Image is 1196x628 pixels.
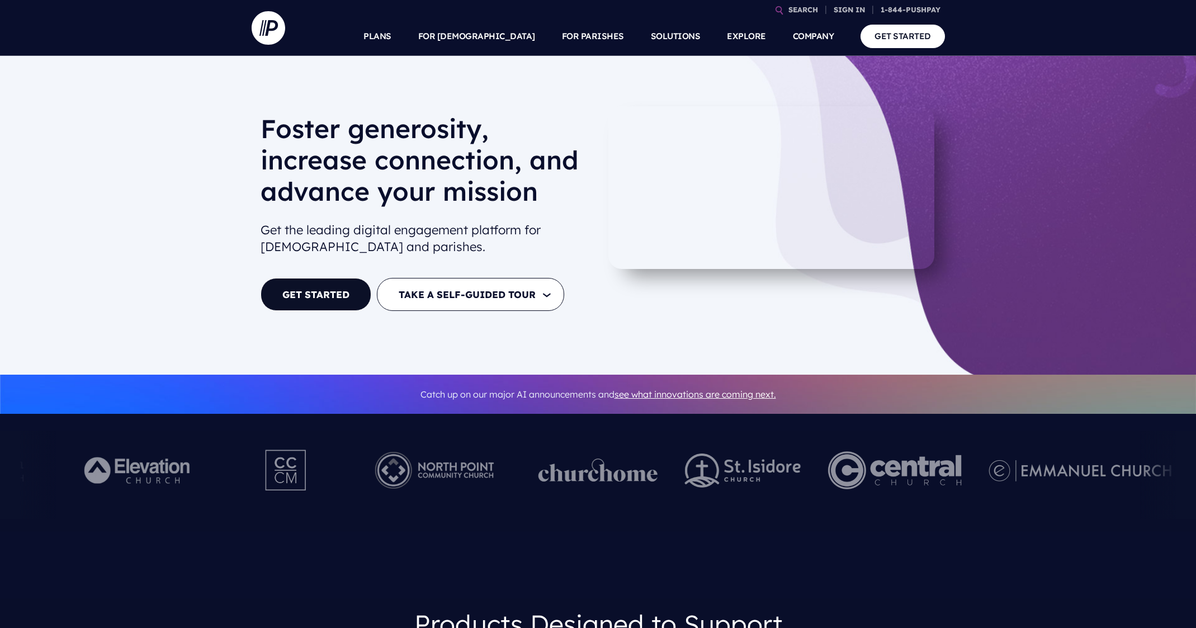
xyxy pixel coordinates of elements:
[261,113,589,216] h1: Foster generosity, increase connection, and advance your mission
[562,17,624,56] a: FOR PARISHES
[261,278,371,311] a: GET STARTED
[377,278,564,311] button: TAKE A SELF-GUIDED TOUR
[651,17,701,56] a: SOLUTIONS
[62,440,215,501] img: Pushpay_Logo__Elevation
[261,217,589,261] h2: Get the leading digital engagement platform for [DEMOGRAPHIC_DATA] and parishes.
[989,460,1171,481] img: pp_logos_3
[261,382,936,407] p: Catch up on our major AI announcements and
[828,440,961,501] img: Central Church Henderson NV
[684,454,801,488] img: pp_logos_2
[357,440,511,501] img: Pushpay_Logo__NorthPoint
[727,17,766,56] a: EXPLORE
[242,440,330,501] img: Pushpay_Logo__CCM
[861,25,945,48] a: GET STARTED
[418,17,535,56] a: FOR [DEMOGRAPHIC_DATA]
[793,17,834,56] a: COMPANY
[614,389,776,400] a: see what innovations are coming next.
[538,459,658,482] img: pp_logos_1
[363,17,391,56] a: PLANS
